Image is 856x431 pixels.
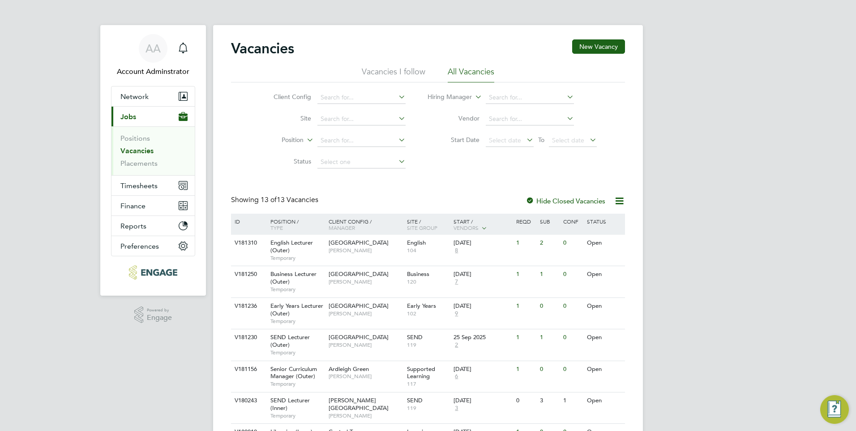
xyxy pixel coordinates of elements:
[120,134,150,142] a: Positions
[514,235,537,251] div: 1
[451,214,514,236] div: Start /
[261,195,277,204] span: 13 of
[514,298,537,315] div: 1
[514,266,537,283] div: 1
[514,361,537,378] div: 1
[270,333,310,349] span: SEND Lecturer (Outer)
[526,197,605,205] label: Hide Closed Vacancies
[111,34,195,77] a: AAAccount Adminstrator
[585,214,624,229] div: Status
[561,392,584,409] div: 1
[232,298,264,315] div: V181236
[270,380,324,388] span: Temporary
[538,392,561,409] div: 3
[111,66,195,77] span: Account Adminstrator
[329,239,389,246] span: [GEOGRAPHIC_DATA]
[329,373,402,380] span: [PERSON_NAME]
[111,196,195,215] button: Finance
[232,329,264,346] div: V181230
[326,214,405,235] div: Client Config /
[232,214,264,229] div: ID
[454,334,512,341] div: 25 Sep 2025
[561,298,584,315] div: 0
[407,333,423,341] span: SEND
[329,365,369,373] span: Ardleigh Green
[454,239,512,247] div: [DATE]
[270,365,317,380] span: Senior Curriculum Manager (Outer)
[407,397,423,404] span: SEND
[329,270,389,278] span: [GEOGRAPHIC_DATA]
[317,113,406,125] input: Search for...
[561,361,584,378] div: 0
[489,136,521,144] span: Select date
[232,361,264,378] div: V181156
[120,112,136,121] span: Jobs
[407,247,449,254] span: 104
[329,302,389,310] span: [GEOGRAPHIC_DATA]
[572,39,625,54] button: New Vacancy
[111,126,195,175] div: Jobs
[454,302,512,310] div: [DATE]
[407,224,437,231] span: Site Group
[270,302,323,317] span: Early Years Lecturer (Outer)
[120,92,149,101] span: Network
[329,333,389,341] span: [GEOGRAPHIC_DATA]
[329,247,402,254] span: [PERSON_NAME]
[111,216,195,236] button: Reports
[270,239,313,254] span: English Lecturer (Outer)
[120,147,154,155] a: Vacancies
[407,270,429,278] span: Business
[428,114,479,122] label: Vendor
[538,298,561,315] div: 0
[820,395,849,424] button: Engage Resource Center
[329,397,389,412] span: [PERSON_NAME][GEOGRAPHIC_DATA]
[147,306,172,314] span: Powered by
[585,235,624,251] div: Open
[111,236,195,256] button: Preferences
[454,247,459,254] span: 8
[486,113,574,125] input: Search for...
[585,329,624,346] div: Open
[514,392,537,409] div: 0
[538,329,561,346] div: 1
[407,302,436,310] span: Early Years
[561,214,584,229] div: Conf
[111,176,195,195] button: Timesheets
[260,93,311,101] label: Client Config
[454,224,479,231] span: Vendors
[585,361,624,378] div: Open
[362,66,425,82] li: Vacancies I follow
[231,195,320,205] div: Showing
[405,214,452,235] div: Site /
[232,392,264,409] div: V180243
[270,412,324,419] span: Temporary
[538,235,561,251] div: 2
[111,265,195,280] a: Go to home page
[270,224,283,231] span: Type
[270,318,324,325] span: Temporary
[232,266,264,283] div: V181250
[407,380,449,388] span: 117
[120,181,158,190] span: Timesheets
[407,239,426,246] span: English
[264,214,326,235] div: Position /
[252,136,304,145] label: Position
[270,397,310,412] span: SEND Lecturer (Inner)
[317,156,406,168] input: Select one
[454,397,512,405] div: [DATE]
[231,39,294,57] h2: Vacancies
[270,349,324,356] span: Temporary
[420,93,472,102] label: Hiring Manager
[111,107,195,126] button: Jobs
[538,361,561,378] div: 0
[538,214,561,229] div: Sub
[407,278,449,285] span: 120
[538,266,561,283] div: 1
[448,66,494,82] li: All Vacancies
[232,235,264,251] div: V181310
[329,278,402,285] span: [PERSON_NAME]
[317,134,406,147] input: Search for...
[407,365,435,380] span: Supported Learning
[535,134,547,146] span: To
[561,266,584,283] div: 0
